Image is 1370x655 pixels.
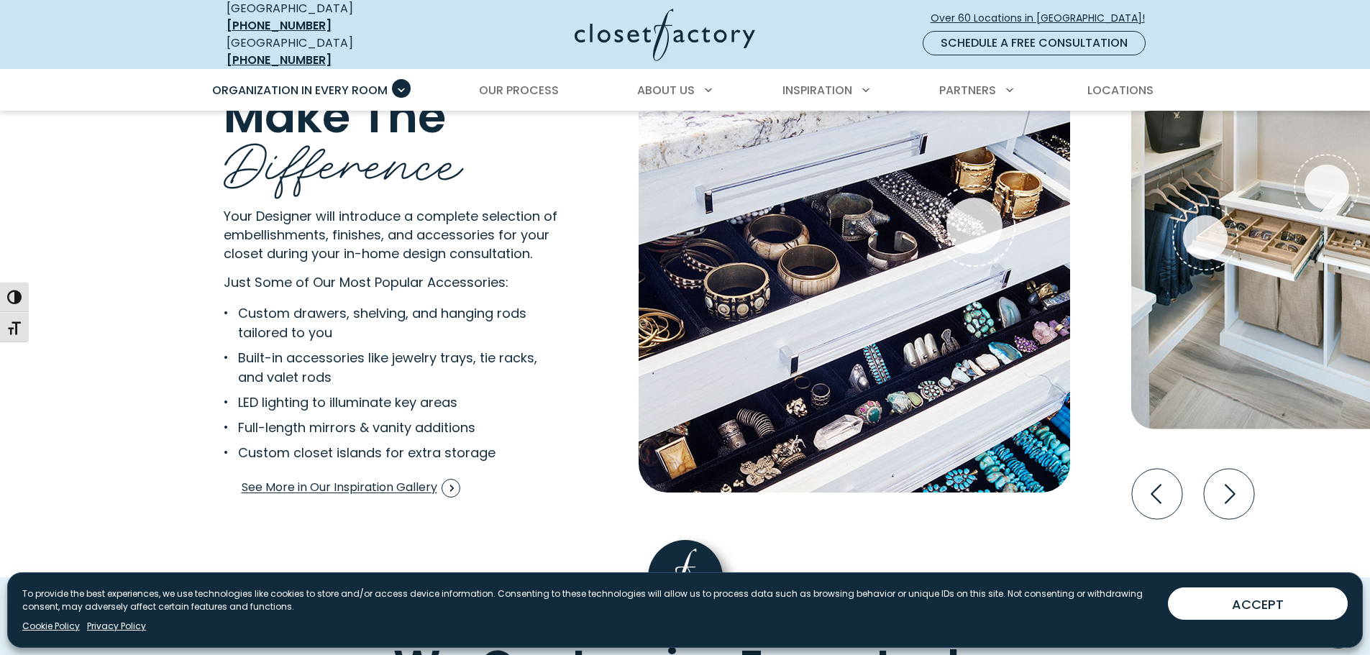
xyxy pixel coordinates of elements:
[224,418,552,437] li: Full-length mirrors & vanity additions
[202,70,1169,111] nav: Primary Menu
[637,82,695,99] span: About Us
[782,82,852,99] span: Inspiration
[227,17,332,34] a: [PHONE_NUMBER]
[931,11,1156,26] span: Over 60 Locations in [GEOGRAPHIC_DATA]!
[930,6,1157,31] a: Over 60 Locations in [GEOGRAPHIC_DATA]!
[224,393,552,412] li: LED lighting to illuminate key areas
[22,587,1156,613] p: To provide the best experiences, we use technologies like cookies to store and/or access device i...
[242,479,460,498] span: See More in Our Inspiration Gallery
[479,82,559,99] span: Our Process
[1168,587,1348,620] button: ACCEPT
[22,620,80,633] a: Cookie Policy
[923,31,1146,55] a: Schedule a Free Consultation
[224,348,552,387] li: Built-in accessories like jewelry trays, tie racks, and valet rods
[224,272,598,292] p: Just Some of Our Most Popular Accessories:
[224,303,552,342] li: Custom drawers, shelving, and hanging rods tailored to you
[639,40,1070,493] img: Velvet jewelry drawers
[87,620,146,633] a: Privacy Policy
[939,82,996,99] span: Partners
[224,207,557,262] span: Your Designer will introduce a complete selection of embellishments, finishes, and accessories fo...
[1126,463,1188,525] button: Previous slide
[227,35,435,69] div: [GEOGRAPHIC_DATA]
[575,9,755,61] img: Closet Factory Logo
[1198,463,1260,525] button: Next slide
[1087,82,1154,99] span: Locations
[212,82,388,99] span: Organization in Every Room
[224,443,552,462] li: Custom closet islands for extra storage
[227,52,332,68] a: [PHONE_NUMBER]
[224,116,464,201] span: Difference
[241,474,461,503] a: See More in Our Inspiration Gallery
